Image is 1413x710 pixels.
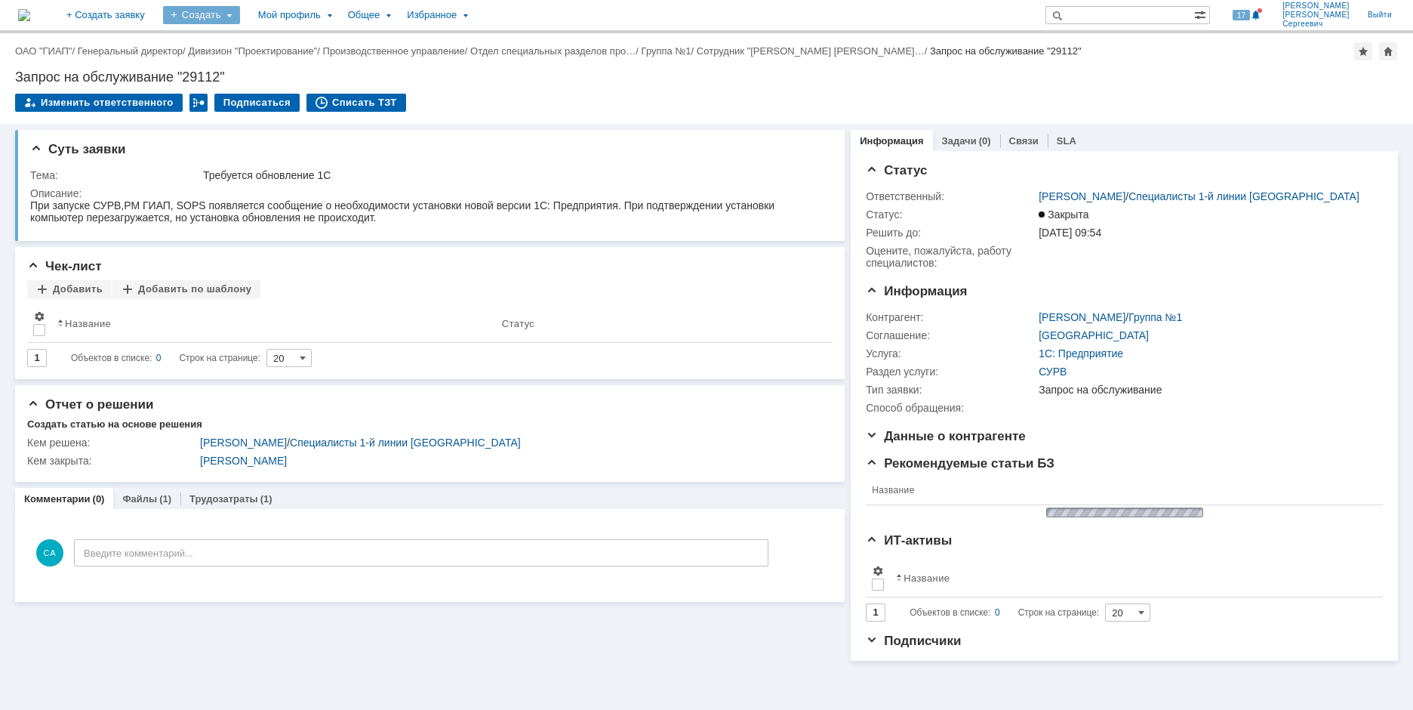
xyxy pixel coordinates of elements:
[1282,2,1350,11] span: [PERSON_NAME]
[866,163,927,177] span: Статус
[866,384,1036,396] div: Тип заявки:
[1039,384,1375,396] div: Запрос на обслуживание
[942,135,977,147] a: Задачи
[866,476,1371,505] th: Название
[78,45,189,57] div: /
[71,353,152,363] span: Объектов в списке:
[30,169,200,181] div: Тема:
[30,142,125,156] span: Суть заявки
[979,135,991,147] div: (0)
[189,94,208,112] div: Работа с массовостью
[866,311,1036,323] div: Контрагент:
[27,259,102,273] span: Чек-лист
[866,634,961,648] span: Подписчики
[200,455,287,467] a: [PERSON_NAME]
[15,69,1398,85] div: Запрос на обслуживание "29112"
[1128,190,1359,202] a: Специалисты 1-й линии [GEOGRAPHIC_DATA]
[36,539,63,566] span: СА
[1039,366,1067,378] a: СУРВ
[203,169,822,181] div: Требуется обновление 1С
[27,397,153,412] span: Отчет о решении
[697,45,930,57] div: /
[872,565,884,577] span: Настройки
[159,493,171,505] div: (1)
[189,493,258,505] a: Трудозатраты
[866,347,1036,360] div: Услуга:
[18,9,30,21] a: Перейти на домашнюю страницу
[1039,227,1101,239] span: [DATE] 09:54
[866,429,1026,443] span: Данные о контрагенте
[1039,347,1123,360] a: 1С: Предприятие
[697,45,925,57] a: Сотрудник "[PERSON_NAME] [PERSON_NAME]…
[188,45,317,57] a: Дивизион "Проектирование"
[78,45,183,57] a: Генеральный директор
[995,603,1000,622] div: 0
[200,437,822,449] div: /
[1039,190,1125,202] a: [PERSON_NAME]
[866,284,967,298] span: Информация
[910,607,990,618] span: Объектов в списке:
[51,304,496,343] th: Название
[860,135,923,147] a: Информация
[93,493,105,505] div: (0)
[1039,190,1359,202] div: /
[1282,20,1350,29] span: Сергеевич
[1379,42,1397,60] div: Сделать домашней страницей
[866,456,1054,471] span: Рекомендуемые статьи БЗ
[866,245,1036,269] div: Oцените, пожалуйста, работу специалистов:
[866,533,952,548] span: ИТ-активы
[1039,208,1088,221] span: Закрыта
[1039,329,1149,341] a: [GEOGRAPHIC_DATA]
[27,437,197,449] div: Кем решена:
[866,329,1036,341] div: Соглашение:
[24,493,91,505] a: Комментарии
[156,349,162,367] div: 0
[904,573,950,584] div: Название
[18,9,30,21] img: logo
[1009,135,1039,147] a: Связи
[65,318,111,329] div: Название
[200,437,287,449] a: [PERSON_NAME]
[502,318,534,329] div: Статус
[188,45,322,57] div: /
[866,366,1036,378] div: Раздел услуги:
[1233,10,1250,20] span: 17
[866,227,1036,239] div: Решить до:
[866,190,1036,202] div: Ответственный:
[1039,311,1125,323] a: [PERSON_NAME]
[642,45,691,57] a: Группа №1
[910,603,1099,622] i: Строк на странице:
[642,45,697,57] div: /
[890,559,1371,597] th: Название
[27,455,197,467] div: Кем закрыта:
[15,45,78,57] div: /
[33,310,45,323] span: Настройки
[260,493,272,505] div: (1)
[496,304,820,343] th: Статус
[1194,7,1209,21] span: Расширенный поиск
[1354,42,1372,60] div: Добавить в избранное
[1128,311,1182,323] a: Группа №1
[30,187,825,199] div: Описание:
[323,45,465,57] a: Производственное управление
[163,6,240,24] div: Создать
[1282,11,1350,20] span: [PERSON_NAME]
[27,418,202,431] div: Создать статью на основе решения
[1039,311,1182,323] div: /
[15,45,72,57] a: ОАО "ГИАП"
[930,45,1082,57] div: Запрос на обслуживание "29112"
[122,493,157,505] a: Файлы
[1042,505,1208,520] img: wJIQAAOwAAAAAAAAAAAA==
[323,45,471,57] div: /
[470,45,636,57] a: Отдел специальных разделов про…
[71,349,260,367] i: Строк на странице:
[290,437,521,449] a: Специалисты 1-й линии [GEOGRAPHIC_DATA]
[470,45,642,57] div: /
[866,402,1036,414] div: Способ обращения:
[1057,135,1076,147] a: SLA
[866,208,1036,221] div: Статус:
